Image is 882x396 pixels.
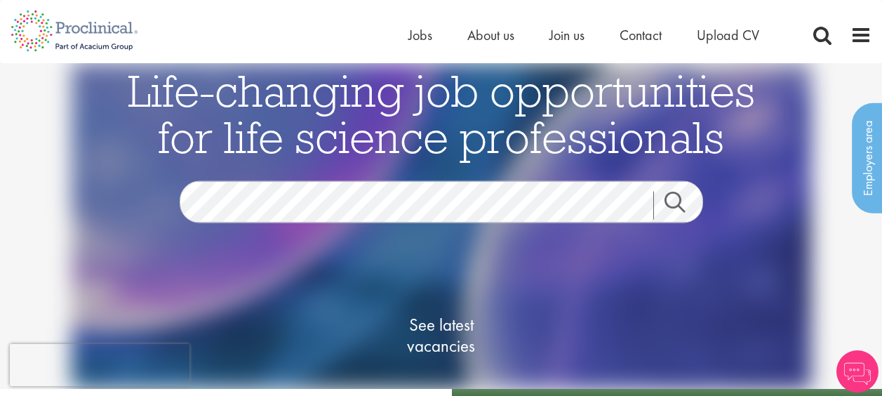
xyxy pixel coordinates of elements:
iframe: reCAPTCHA [10,344,189,386]
span: Life-changing job opportunities for life science professionals [128,62,755,165]
a: Contact [620,26,662,44]
span: See latest vacancies [371,315,512,357]
a: Job search submit button [653,192,714,220]
a: Join us [549,26,584,44]
a: Jobs [408,26,432,44]
a: About us [467,26,514,44]
img: Chatbot [836,350,878,392]
a: Upload CV [697,26,759,44]
img: candidate home [71,63,810,389]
